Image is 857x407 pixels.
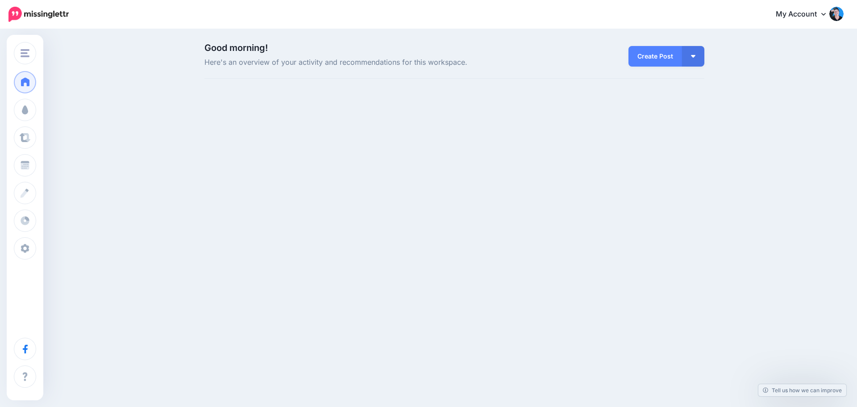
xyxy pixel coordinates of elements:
[767,4,844,25] a: My Account
[758,384,846,396] a: Tell us how we can improve
[691,55,695,58] img: arrow-down-white.png
[8,7,69,22] img: Missinglettr
[628,46,682,67] a: Create Post
[204,42,268,53] span: Good morning!
[21,49,29,57] img: menu.png
[204,57,533,68] span: Here's an overview of your activity and recommendations for this workspace.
